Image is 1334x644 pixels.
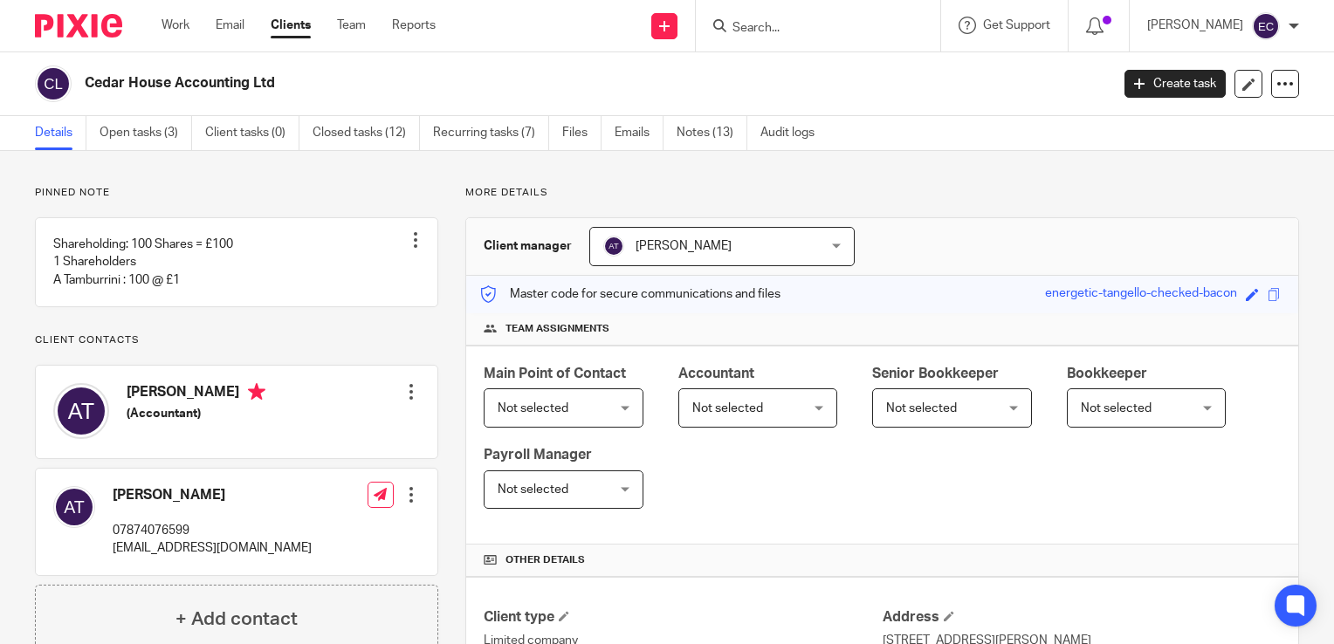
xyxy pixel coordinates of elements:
h4: Client type [484,608,882,627]
span: Accountant [678,367,754,380]
a: Clients [271,17,311,34]
input: Search [731,21,888,37]
p: [PERSON_NAME] [1147,17,1243,34]
div: energetic-tangello-checked-bacon [1045,284,1237,305]
a: Work [162,17,189,34]
p: Client contacts [35,333,438,347]
a: Files [562,116,602,150]
a: Notes (13) [677,116,747,150]
a: Team [337,17,366,34]
a: Client tasks (0) [205,116,299,150]
span: Team assignments [505,322,609,336]
span: Not selected [1081,402,1152,414]
h5: (Accountant) [127,405,265,422]
p: 07874076599 [113,522,312,539]
a: Create task [1124,70,1226,98]
span: Payroll Manager [484,448,592,462]
a: Details [35,116,86,150]
p: More details [465,186,1299,200]
span: Main Point of Contact [484,367,626,380]
h4: [PERSON_NAME] [127,383,265,405]
span: Get Support [983,19,1050,31]
span: [PERSON_NAME] [636,240,732,252]
img: svg%3E [35,65,72,102]
span: Other details [505,553,585,567]
span: Senior Bookkeeper [872,367,999,380]
img: svg%3E [53,486,95,528]
img: svg%3E [1252,12,1280,40]
i: Primary [248,383,265,401]
span: Not selected [498,402,568,414]
a: Recurring tasks (7) [433,116,549,150]
p: Pinned note [35,186,438,200]
span: Not selected [886,402,957,414]
span: Bookkeeper [1067,367,1147,380]
h3: Client manager [484,237,572,255]
h4: [PERSON_NAME] [113,486,312,504]
a: Reports [392,17,436,34]
span: Not selected [692,402,763,414]
a: Audit logs [760,116,828,150]
p: Master code for secure communications and files [479,285,780,303]
h4: + Add contact [175,606,298,633]
h2: Cedar House Accounting Ltd [85,74,896,92]
a: Email [216,17,244,34]
img: svg%3E [53,383,109,439]
img: Pixie [35,14,122,38]
h4: Address [883,608,1281,627]
span: Not selected [498,483,568,496]
a: Emails [615,116,664,150]
img: svg%3E [603,236,624,257]
p: [EMAIL_ADDRESS][DOMAIN_NAME] [113,539,312,557]
a: Closed tasks (12) [313,116,420,150]
a: Open tasks (3) [100,116,192,150]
